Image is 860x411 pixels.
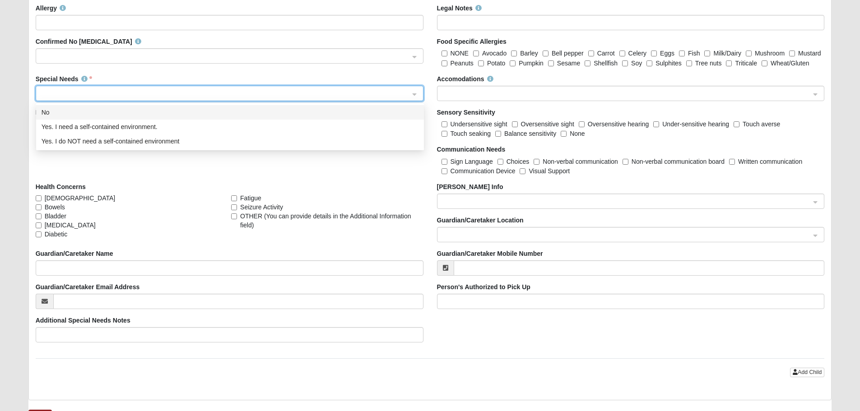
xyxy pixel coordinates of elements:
[45,203,65,212] span: Bowels
[36,4,66,13] label: Allergy
[231,195,237,201] input: Fatigue
[623,159,628,165] input: Non-verbal communication board
[655,60,682,67] span: Sulphites
[632,158,725,165] span: Non-verbal communication board
[45,230,68,239] span: Diabetic
[473,51,479,56] input: Avocado
[660,50,674,57] span: Eggs
[36,222,42,228] input: [MEDICAL_DATA]
[231,204,237,210] input: Seizure Activity
[442,131,447,137] input: Touch seaking
[798,50,821,57] span: Mustard
[36,120,424,134] div: Yes. I need a self-contained environment.
[240,212,423,230] span: OTHER (You can provide details in the Additional Information field)
[487,60,505,67] span: Potato
[686,60,692,66] input: Tree nuts
[755,50,785,57] span: Mushroom
[437,249,543,258] label: Guardian/Caretaker Mobile Number
[36,282,140,291] label: Guardian/Caretaker Email Address
[36,37,141,46] label: Confirmed No [MEDICAL_DATA]
[497,159,503,165] input: Choices
[36,182,86,191] label: Health Concerns
[437,216,524,225] label: Guardian/Caretaker Location
[507,158,530,165] span: Choices
[738,158,802,165] span: Written communication
[437,108,495,117] label: Sensory Sensitivity
[585,60,590,66] input: Shellfish
[36,195,42,201] input: [DEMOGRAPHIC_DATA]
[557,60,580,67] span: Sesame
[561,131,567,137] input: None
[771,60,809,67] span: Wheat/Gluten
[622,60,628,66] input: Soy
[36,213,42,219] input: Bladder
[482,50,507,57] span: Avocado
[442,60,447,66] input: Peanuts
[504,130,556,137] span: Balance sensitivity
[36,204,42,210] input: Bowels
[529,167,570,175] span: Visual Support
[442,168,447,174] input: Communication Device
[743,120,780,128] span: Touch averse
[36,108,97,117] label: Risk Considerations
[442,51,447,56] input: NONE
[552,50,584,57] span: Bell pepper
[451,158,493,165] span: Sign Language
[651,51,657,56] input: Eggs
[726,60,732,66] input: Triticale
[36,74,92,83] label: Special Needs
[628,50,646,57] span: Celery
[619,51,625,56] input: Celery
[240,203,283,212] span: Seizure Activity
[543,158,618,165] span: Non-verbal communication
[45,194,116,203] span: [DEMOGRAPHIC_DATA]
[451,50,469,57] span: NONE
[511,51,517,56] input: Barley
[45,212,66,221] span: Bladder
[713,50,741,57] span: Milk/Dairy
[762,60,767,66] input: Wheat/Gluten
[451,130,491,137] span: Touch seaking
[442,159,447,165] input: Sign Language
[570,130,585,137] span: None
[520,168,525,174] input: Visual Support
[451,120,507,128] span: Undersensitive sight
[543,51,549,56] input: Bell pepper
[510,60,516,66] input: Pumpkin
[512,121,518,127] input: Oversensitive sight
[36,105,424,120] div: No
[231,213,237,219] input: OTHER (You can provide details in the Additional Information field)
[437,145,506,154] label: Communication Needs
[746,51,752,56] input: Mushroom
[579,121,585,127] input: Oversensitive hearing
[36,231,42,237] input: Diabetic
[588,120,649,128] span: Oversensitive hearing
[437,282,530,291] label: Person's Authorized to Pick Up
[631,60,642,67] span: Soy
[495,131,501,137] input: Balance sensitivity
[646,60,652,66] input: Sulphites
[437,4,482,13] label: Legal Notes
[36,249,113,258] label: Guardian/Caretaker Name
[520,50,538,57] span: Barley
[588,51,594,56] input: Carrot
[704,51,710,56] input: Milk/Dairy
[519,60,543,67] span: Pumpkin
[521,120,574,128] span: Oversensitive sight
[42,107,418,117] div: No
[451,60,474,67] span: Peanuts
[437,37,507,46] label: Food Specific Allergies
[548,60,554,66] input: Sesame
[478,60,484,66] input: Potato
[790,368,824,377] button: Add Child
[442,121,447,127] input: Undersensitive sight
[594,60,618,67] span: Shellfish
[789,51,795,56] input: Mustard
[735,60,757,67] span: Triticale
[36,134,424,148] div: Yes. I do NOT need a self-contained environment
[42,122,418,132] div: Yes. I need a self-contained environment.
[45,221,96,230] span: [MEDICAL_DATA]
[798,369,822,375] span: Add Child
[36,316,130,325] label: Additional Special Needs Notes
[597,50,615,57] span: Carrot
